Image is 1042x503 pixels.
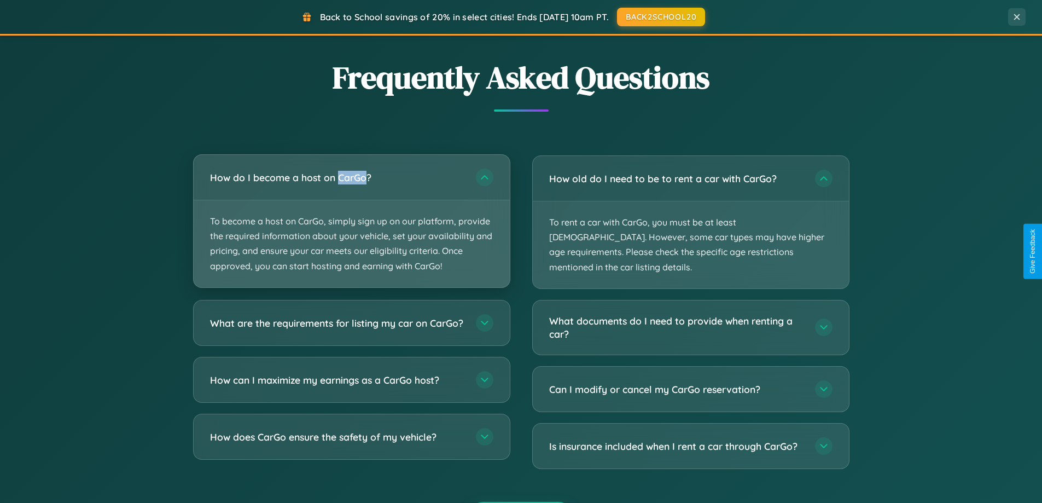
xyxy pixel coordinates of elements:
h3: What are the requirements for listing my car on CarGo? [210,316,465,329]
h3: How old do I need to be to rent a car with CarGo? [549,172,804,186]
h3: How does CarGo ensure the safety of my vehicle? [210,430,465,443]
span: Back to School savings of 20% in select cities! Ends [DATE] 10am PT. [320,11,609,22]
h3: What documents do I need to provide when renting a car? [549,314,804,341]
h3: Can I modify or cancel my CarGo reservation? [549,383,804,396]
p: To rent a car with CarGo, you must be at least [DEMOGRAPHIC_DATA]. However, some car types may ha... [533,201,849,288]
div: Give Feedback [1029,229,1037,274]
h2: Frequently Asked Questions [193,56,849,99]
h3: How can I maximize my earnings as a CarGo host? [210,373,465,386]
h3: Is insurance included when I rent a car through CarGo? [549,440,804,453]
h3: How do I become a host on CarGo? [210,171,465,184]
button: BACK2SCHOOL20 [617,8,705,26]
p: To become a host on CarGo, simply sign up on our platform, provide the required information about... [194,200,510,287]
